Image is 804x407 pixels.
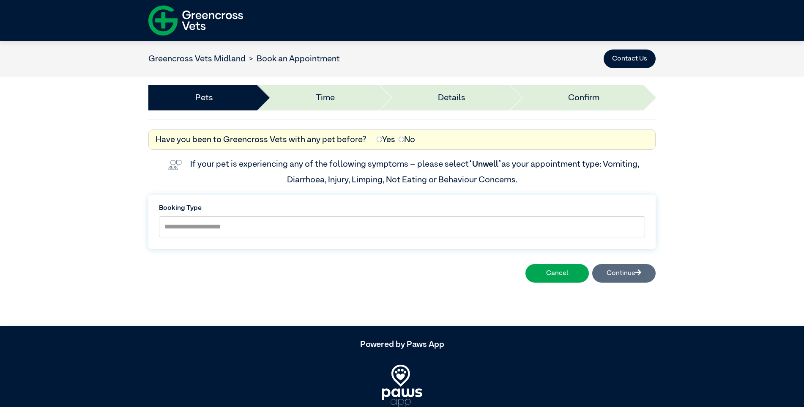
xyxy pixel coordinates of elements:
[399,133,415,146] label: No
[159,203,645,213] label: Booking Type
[148,55,246,63] a: Greencross Vets Midland
[195,91,213,104] a: Pets
[399,137,404,142] input: No
[377,133,395,146] label: Yes
[148,339,656,349] h5: Powered by Paws App
[246,52,340,65] li: Book an Appointment
[377,137,382,142] input: Yes
[156,133,366,146] label: Have you been to Greencross Vets with any pet before?
[148,2,243,39] img: f-logo
[525,264,589,283] button: Cancel
[165,157,185,173] img: vet
[604,49,656,68] button: Contact Us
[469,160,501,168] span: “Unwell”
[190,160,641,184] label: If your pet is experiencing any of the following symptoms – please select as your appointment typ...
[382,365,422,407] img: PawsApp
[148,52,340,65] nav: breadcrumb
